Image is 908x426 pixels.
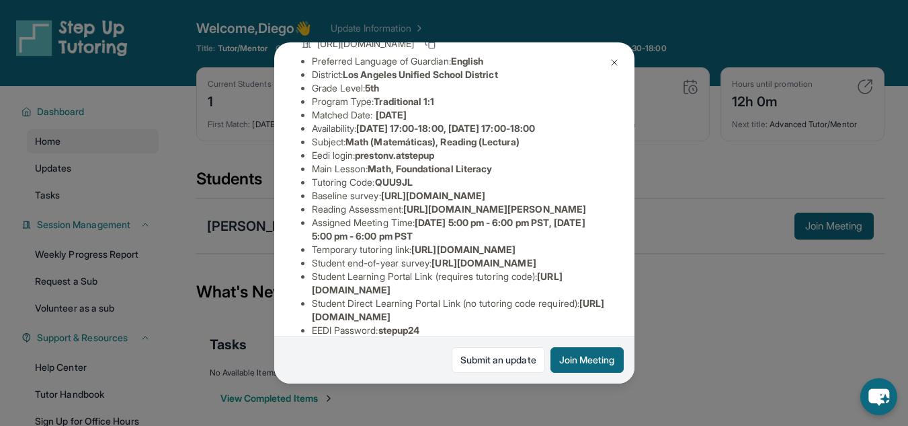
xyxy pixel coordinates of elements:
[343,69,497,80] span: Los Angeles Unified School District
[452,347,545,373] a: Submit an update
[312,81,608,95] li: Grade Level:
[345,136,520,147] span: Math (Matemáticas), Reading (Lectura)
[312,297,608,324] li: Student Direct Learning Portal Link (no tutoring code required) :
[312,149,608,162] li: Eedi login :
[374,96,434,107] span: Traditional 1:1
[376,109,407,120] span: [DATE]
[312,217,585,242] span: [DATE] 5:00 pm - 6:00 pm PST, [DATE] 5:00 pm - 6:00 pm PST
[381,190,485,201] span: [URL][DOMAIN_NAME]
[312,216,608,243] li: Assigned Meeting Time :
[312,95,608,108] li: Program Type:
[451,55,484,67] span: English
[403,203,586,215] span: [URL][DOMAIN_NAME][PERSON_NAME]
[312,68,608,81] li: District:
[378,324,420,336] span: stepup24
[312,135,608,149] li: Subject :
[312,176,608,189] li: Tutoring Code :
[609,57,620,68] img: Close Icon
[312,243,608,256] li: Temporary tutoring link :
[312,122,608,135] li: Availability:
[550,347,624,373] button: Join Meeting
[312,324,608,337] li: EEDI Password :
[860,378,897,415] button: chat-button
[312,256,608,270] li: Student end-of-year survey :
[312,270,608,297] li: Student Learning Portal Link (requires tutoring code) :
[312,162,608,176] li: Main Lesson :
[365,82,379,94] span: 5th
[312,108,608,122] li: Matched Date:
[356,122,535,134] span: [DATE] 17:00-18:00, [DATE] 17:00-18:00
[422,36,438,52] button: Copy link
[312,189,608,203] li: Baseline survey :
[355,149,434,161] span: prestonv.atstepup
[312,55,608,68] li: Preferred Language of Guardian:
[375,176,413,188] span: QUU9JL
[368,163,492,174] span: Math, Foundational Literacy
[312,203,608,216] li: Reading Assessment :
[317,37,414,50] span: [URL][DOMAIN_NAME]
[411,244,515,255] span: [URL][DOMAIN_NAME]
[431,257,536,269] span: [URL][DOMAIN_NAME]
